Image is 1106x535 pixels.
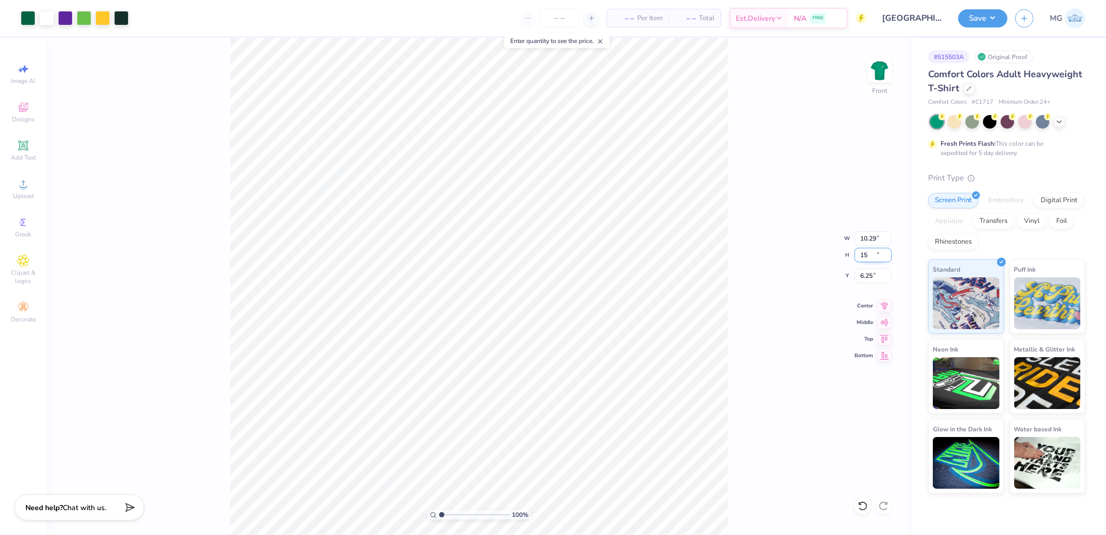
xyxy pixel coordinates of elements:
span: Decorate [11,315,36,323]
span: Glow in the Dark Ink [933,424,992,434]
span: 100 % [512,510,528,519]
span: Middle [855,319,873,326]
img: Neon Ink [933,357,1000,409]
span: Bottom [855,352,873,359]
span: Neon Ink [933,344,958,355]
span: Designs [12,115,35,123]
span: # C1717 [972,98,993,107]
span: Upload [13,192,34,200]
input: Untitled Design [874,8,950,29]
span: Water based Ink [1014,424,1062,434]
span: FREE [813,15,823,22]
span: Top [855,335,873,343]
img: Glow in the Dark Ink [933,437,1000,489]
div: Digital Print [1034,193,1084,208]
div: Transfers [973,214,1014,229]
span: Minimum Order: 24 + [999,98,1051,107]
span: Est. Delivery [736,13,775,24]
div: Embroidery [982,193,1031,208]
strong: Fresh Prints Flash: [941,139,996,148]
span: Comfort Colors [928,98,967,107]
div: Screen Print [928,193,978,208]
span: Image AI [11,77,36,85]
span: Center [855,302,873,309]
strong: Need help? [25,503,63,513]
div: Front [873,86,888,95]
span: Standard [933,264,960,275]
div: Enter quantity to see the price. [505,34,610,48]
span: Greek [16,230,32,238]
span: Puff Ink [1014,264,1036,275]
span: Add Text [11,153,36,162]
span: Total [699,13,715,24]
span: – – [675,13,696,24]
div: Print Type [928,172,1085,184]
input: – – [539,9,580,27]
div: Vinyl [1017,214,1046,229]
img: Water based Ink [1014,437,1081,489]
span: N/A [794,13,806,24]
div: Foil [1049,214,1074,229]
span: Chat with us. [63,503,106,513]
img: Standard [933,277,1000,329]
img: Front [870,60,890,81]
span: – – [613,13,634,24]
div: This color can be expedited for 5 day delivery. [941,139,1068,158]
img: Metallic & Glitter Ink [1014,357,1081,409]
div: Rhinestones [928,234,978,250]
img: Puff Ink [1014,277,1081,329]
div: Applique [928,214,970,229]
span: Clipart & logos [5,269,41,285]
span: Metallic & Glitter Ink [1014,344,1075,355]
span: Per Item [637,13,663,24]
